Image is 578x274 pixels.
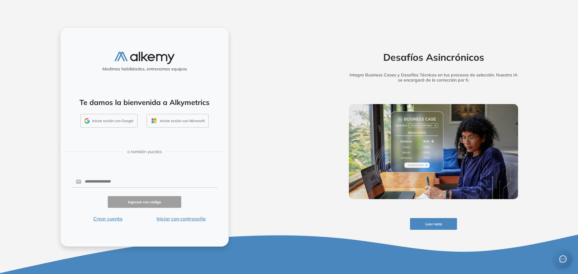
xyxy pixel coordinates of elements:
[349,104,518,199] img: img-more-info
[410,218,457,230] button: Leer nota
[114,52,175,64] img: logo-alkemy
[68,98,221,107] h4: Te damos la bienvenida a Alkymetrics
[80,114,138,128] button: Iniciar sesión con Google
[144,215,218,222] button: Iniciar con contraseña
[147,114,209,128] button: Iniciar sesión con Microsoft
[340,72,527,83] h5: Integra Business Cases y Desafíos Técnicos en tus procesos de selección. Nuestra IA se encargará ...
[127,149,162,155] span: o también puedes
[84,118,90,124] img: GMAIL_ICON
[340,51,527,63] h2: Desafíos Asincrónicos
[108,196,181,208] button: Ingresar con código
[71,215,144,222] button: Crear cuenta
[151,117,157,124] img: OUTLOOK_ICON
[559,255,567,263] span: message
[63,66,226,72] h5: Medimos habilidades, entrenamos equipos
